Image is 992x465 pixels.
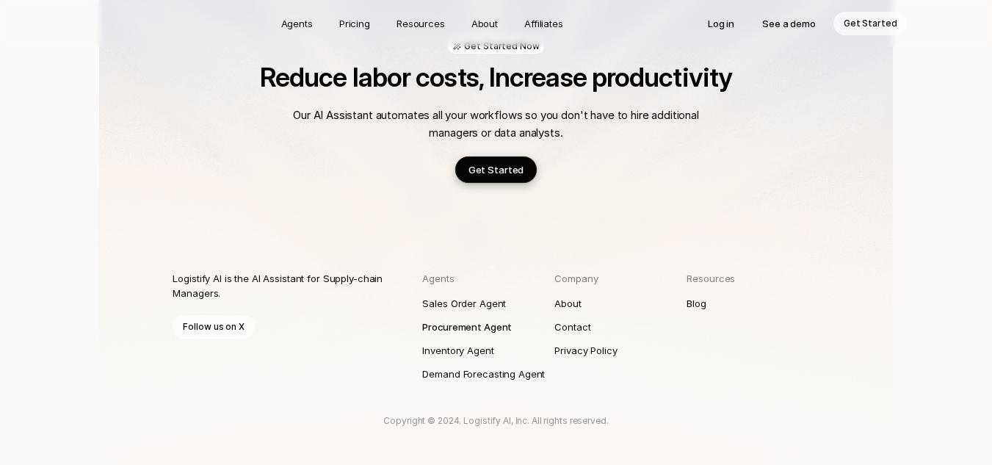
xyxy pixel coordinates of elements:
a: Follow us on X [173,315,254,339]
a: About [554,292,687,315]
p: Inventory Agent [422,343,493,358]
p: Sales Order Agent [422,296,506,311]
p: Get Started [844,16,897,31]
a: Privacy Policy [554,339,687,362]
a: Procurement Agent [422,315,554,339]
a: Agents [272,12,322,35]
span: Company [554,273,598,284]
a: Affiliates [515,12,572,35]
p: Demand Forecasting Agent [422,367,545,381]
p: Contact [554,320,590,334]
p: Logistify AI is the AI Assistant for Supply-chain Managers. [173,271,396,300]
p: Blog [687,296,706,311]
p: Privacy Policy [554,343,617,358]
a: See a demo [752,12,826,35]
p: Log in [708,16,734,31]
p: About [554,296,581,311]
p: About [471,16,498,31]
span: Copyright © 2024. Logistify AI, Inc. All rights reserved. [383,415,608,426]
a: Sales Order Agent [422,292,554,315]
a: Contact [554,315,687,339]
p: Affiliates [524,16,563,31]
p: Procurement Agent [422,320,512,334]
a: About [463,12,507,35]
a: Resources [388,12,454,35]
a: Get Started [455,156,537,183]
p: Our AI Assistant automates all your workflows so you don't have to hire additional managers or da... [290,107,701,142]
p: Resources [397,16,445,31]
p: Pricing [339,16,370,31]
p: Get Started [468,162,524,177]
span: Resources [687,273,735,284]
p: Follow us on X [183,320,244,334]
a: Inventory Agent [422,339,554,362]
a: Log in [698,12,745,35]
h2: Reduce labor costs, Increase productivity [173,62,819,92]
p: See a demo [762,16,816,31]
span: Agents [422,273,454,284]
a: Get Started [833,12,908,35]
a: Demand Forecasting Agent [422,362,554,386]
p: Agents [281,16,313,31]
a: Pricing [330,12,379,35]
a: Blog [687,292,819,315]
